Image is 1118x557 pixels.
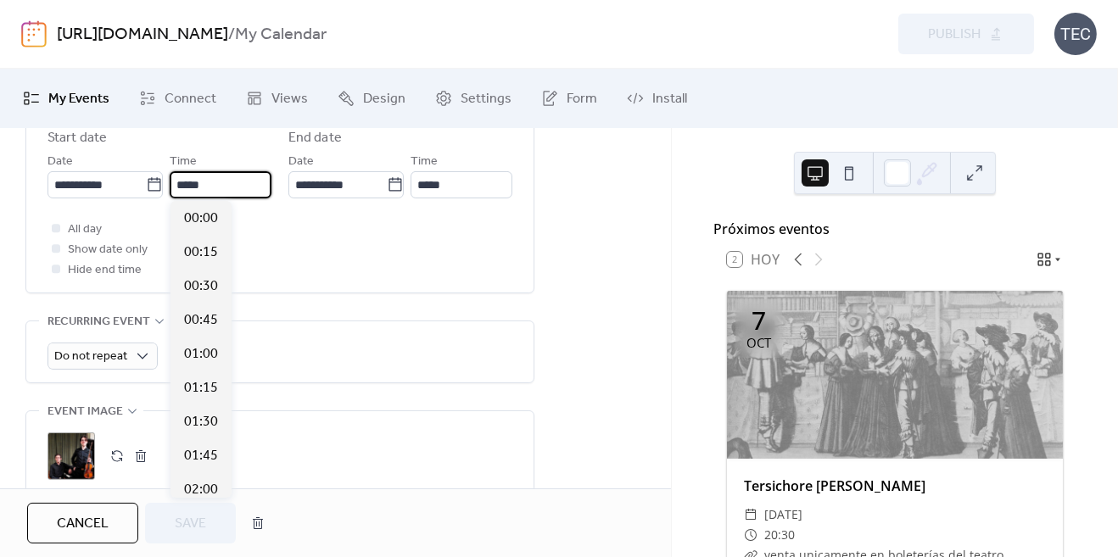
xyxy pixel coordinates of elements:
span: Date [48,152,73,172]
span: Settings [461,89,511,109]
span: Event image [48,402,123,422]
b: / [228,19,235,51]
a: Connect [126,75,229,121]
span: Connect [165,89,216,109]
a: Tersichore [PERSON_NAME] [744,476,925,495]
a: My Events [10,75,122,121]
span: Form [567,89,597,109]
span: Recurring event [48,312,150,332]
a: [URL][DOMAIN_NAME] [57,19,228,51]
span: 00:15 [184,242,218,263]
span: 02:00 [184,480,218,500]
div: 7 [752,308,766,333]
span: Time [411,152,438,172]
div: ​ [744,525,757,545]
span: Hide end time [68,260,142,281]
span: My Events [48,89,109,109]
span: Views [271,89,308,109]
b: My Calendar [235,19,327,51]
div: oct [746,337,771,349]
button: Cancel [27,503,138,543]
span: 20:30 [764,525,795,545]
span: All day [68,220,102,240]
span: 00:30 [184,276,218,297]
a: Settings [422,75,524,121]
span: Cancel [57,514,109,534]
div: ; [48,432,95,480]
div: TEC [1054,13,1097,55]
a: Views [233,75,321,121]
span: 00:45 [184,310,218,331]
div: Próximos eventos [713,219,1076,239]
span: 01:15 [184,378,218,398]
div: ​ [744,504,757,525]
span: 01:00 [184,344,218,365]
span: Date [288,152,314,172]
img: logo [21,20,47,47]
span: [DATE] [764,504,802,525]
div: End date [288,128,342,148]
span: Install [652,89,687,109]
span: Show date only [68,240,148,260]
span: Design [363,89,405,109]
span: Do not repeat [54,345,127,368]
span: 01:30 [184,412,218,432]
div: Start date [48,128,107,148]
a: Form [528,75,610,121]
span: 00:00 [184,209,218,229]
span: 01:45 [184,446,218,466]
span: Time [170,152,197,172]
a: Install [614,75,700,121]
a: Design [325,75,418,121]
